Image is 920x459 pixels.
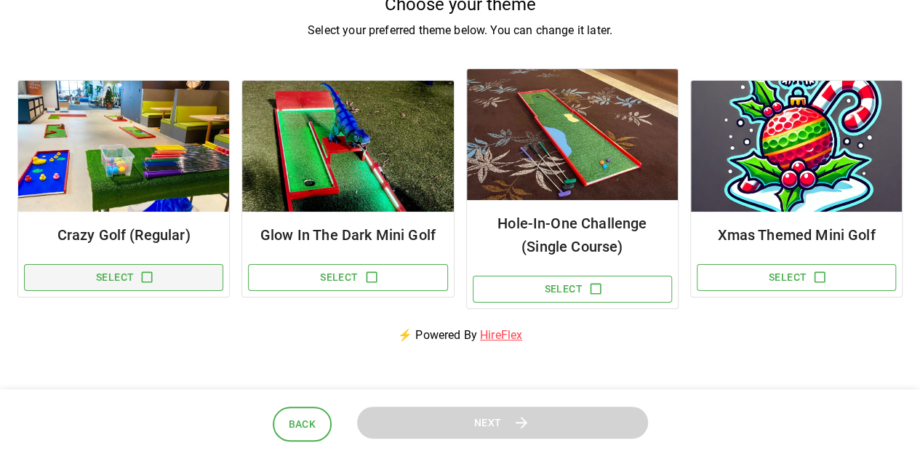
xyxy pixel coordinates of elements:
[703,223,890,247] h6: Xmas Themed Mini Golf
[479,212,666,258] h6: Hole-In-One Challenge (Single Course)
[248,264,447,291] button: Select
[289,415,316,434] span: Back
[380,309,540,362] p: ⚡ Powered By
[691,81,902,212] img: Package
[273,407,332,442] button: Back
[357,407,648,439] button: Next
[473,276,672,303] button: Select
[17,22,903,39] p: Select your preferred theme below. You can change it later.
[480,328,522,342] a: HireFlex
[254,223,441,247] h6: Glow In The Dark Mini Golf
[242,81,453,212] img: Package
[18,81,229,212] img: Package
[467,69,678,200] img: Package
[24,264,223,291] button: Select
[30,223,217,247] h6: Crazy Golf (Regular)
[697,264,896,291] button: Select
[474,414,502,432] span: Next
